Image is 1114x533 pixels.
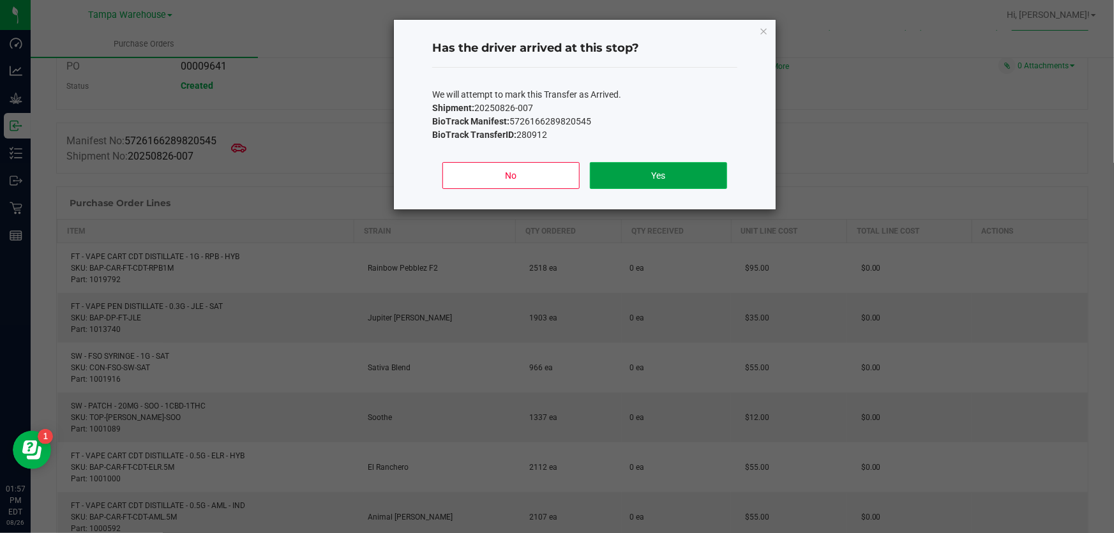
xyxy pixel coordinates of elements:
button: Yes [590,162,727,189]
p: 20250826-007 [432,101,737,115]
p: We will attempt to mark this Transfer as Arrived. [432,88,737,101]
button: No [442,162,580,189]
p: 5726166289820545 [432,115,737,128]
iframe: Resource center unread badge [38,429,53,444]
h4: Has the driver arrived at this stop? [432,40,737,57]
p: 280912 [432,128,737,142]
button: Close [759,23,768,38]
b: BioTrack Manifest: [432,116,509,126]
b: BioTrack TransferID: [432,130,516,140]
iframe: Resource center [13,431,51,469]
b: Shipment: [432,103,474,113]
